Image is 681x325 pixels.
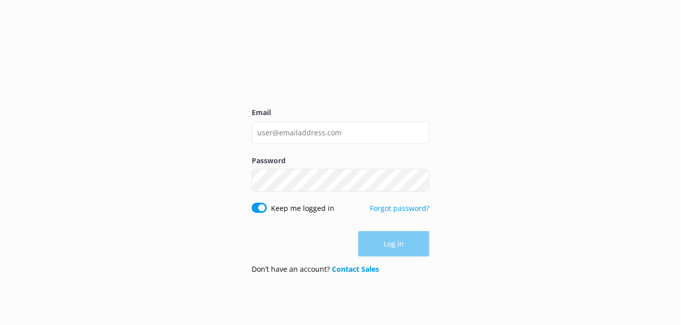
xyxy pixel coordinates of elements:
[332,264,379,274] a: Contact Sales
[252,107,429,118] label: Email
[252,121,429,144] input: user@emailaddress.com
[271,203,334,214] label: Keep me logged in
[370,203,429,213] a: Forgot password?
[252,155,429,166] label: Password
[409,170,429,191] button: Show password
[252,264,379,275] p: Don’t have an account?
